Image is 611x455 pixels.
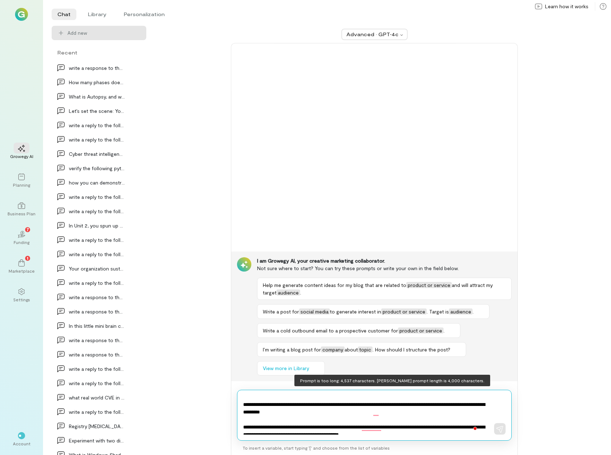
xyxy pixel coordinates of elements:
div: how you can demonstrate an exploit using CVE-2023… [69,179,125,186]
button: Write a cold outbound email to a prospective customer forproduct or service. [257,323,460,338]
span: . How should I structure the post? [373,346,450,353]
span: I’m writing a blog post for [263,346,321,353]
div: What is Autopsy, and what is its primary purpose… [69,93,125,100]
div: Marketplace [9,268,35,274]
div: Growegy AI [10,153,33,159]
div: write a reply to the following to include a fact:… [69,207,125,215]
div: I am Growegy AI, your creative marketing collaborator. [257,257,512,264]
div: write a reply to the following to include a fact… [69,121,125,129]
div: write a reply to the following: Q: Based on your… [69,279,125,287]
div: In Unit 2, you spun up a Docker version of Splunk… [69,222,125,229]
button: Write a post forsocial mediato generate interest inproduct or service. Target isaudience. [257,304,489,319]
div: Planning [13,182,30,188]
div: write a reply to the following and include a fact… [69,136,125,143]
span: Add new [67,29,87,37]
span: social media [299,308,330,315]
div: To insert a variable, start typing ‘[’ and choose from the list of variables [237,441,512,455]
div: Business Plan [8,211,35,216]
textarea: To enrich screen reader interactions, please activate Accessibility in Grammarly extension settings [243,396,486,435]
div: Your organization sustained a network intrusion,… [69,265,125,272]
li: Library [82,9,112,20]
span: Learn how it works [545,3,588,10]
a: Growegy AI [9,139,34,165]
span: company [321,346,345,353]
span: . [300,289,301,296]
div: write a reply to the following to include a fact:… [69,379,125,387]
span: product or service [406,282,452,288]
span: . [473,308,474,315]
span: topic [358,346,373,353]
span: . Target is [427,308,449,315]
span: . [444,327,445,334]
div: write a response to the following to include addi… [69,351,125,358]
span: Help me generate content ideas for my blog that are related to [263,282,406,288]
a: Marketplace [9,254,34,279]
span: 7 [27,226,29,233]
div: write a reply to the following to include a fact:… [69,365,125,373]
div: write a reply to the following to include a fact… [69,193,125,201]
div: Recent [52,49,146,56]
div: How many phases does the Abstract Digital Forensi… [69,78,125,86]
button: View more in Library [257,361,325,375]
div: write a response to the following to include a fa… [69,308,125,315]
div: write a response to the following and include a f… [69,336,125,344]
div: Registry [MEDICAL_DATA] provided timestamps for the DFIR i… [69,422,125,430]
div: Settings [13,297,30,302]
div: Not sure where to start? You can try these prompts or write your own in the field below. [257,264,512,272]
div: Experiment with two different Windows SysInternal… [69,437,125,444]
a: Funding [9,225,34,251]
div: Account [13,441,30,446]
div: Advanced · GPT‑4o [346,31,398,38]
span: product or service [398,327,444,334]
div: write a response to the following to include a fa… [69,293,125,301]
div: Let’s set the scene: You get to complete this sto… [69,107,125,115]
span: View more in Library [263,365,309,372]
a: Settings [9,282,34,308]
div: what real world CVE in the last 3 years can be id… [69,394,125,401]
div: write a response to the following to include a fa… [69,64,125,72]
span: audience [276,289,300,296]
li: Personalization [118,9,170,20]
a: Planning [9,168,34,193]
span: audience [449,308,473,315]
span: Write a cold outbound email to a prospective customer for [263,327,398,334]
div: write a reply to the following to include a fact:… [69,408,125,416]
button: I’m writing a blog post forcompanyabouttopic. How should I structure the post? [257,342,466,357]
div: Funding [14,239,29,245]
a: Business Plan [9,196,34,222]
span: 1 [27,255,28,261]
span: product or service [381,308,427,315]
div: Cyber threat intelligence platforms (TIPs) offer… [69,150,125,158]
span: about [345,346,358,353]
li: Chat [52,9,76,20]
span: Write a post for [263,308,299,315]
div: write a reply to the following to include a fact:… [69,250,125,258]
button: Help me generate content ideas for my blog that are related toproduct or serviceand will attract ... [257,278,512,300]
div: write a reply to the following to include a fact:… [69,236,125,244]
div: verify the following python code: from flask_unsi… [69,164,125,172]
span: to generate interest in [330,308,381,315]
div: In this little mini brain challenge, you will dem… [69,322,125,330]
